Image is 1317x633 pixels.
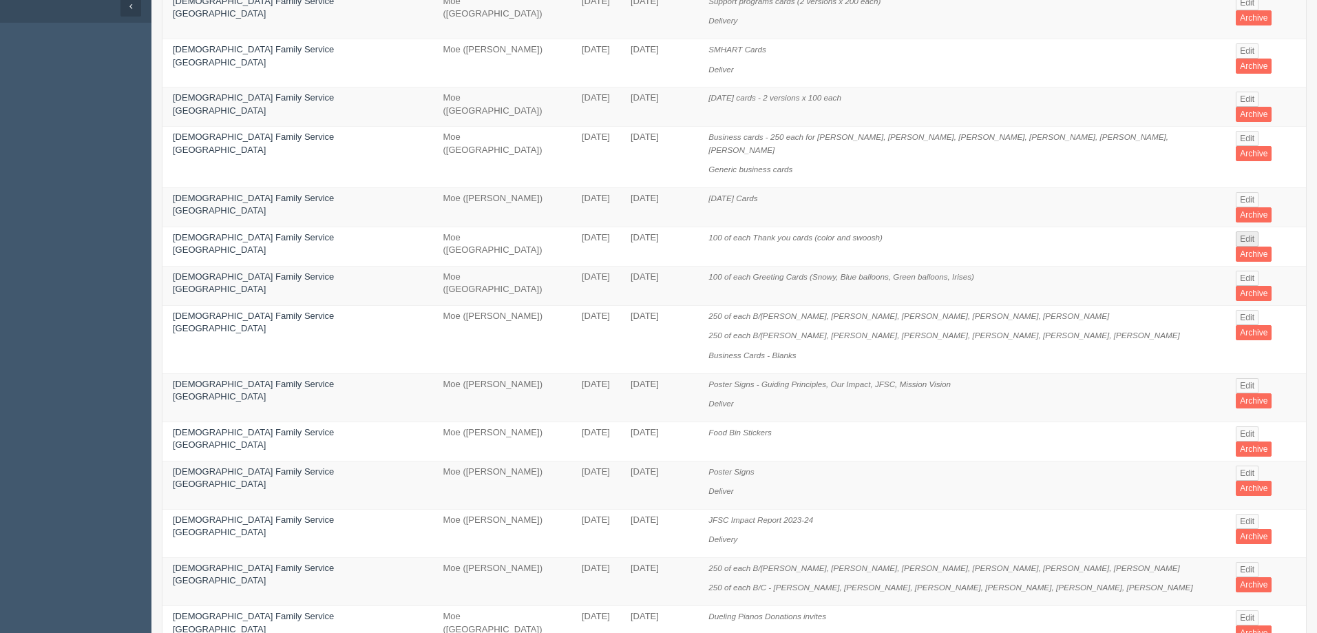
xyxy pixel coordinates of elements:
td: [DATE] [571,187,620,227]
a: Edit [1236,92,1258,107]
a: Archive [1236,10,1272,25]
td: [DATE] [620,557,698,605]
a: Edit [1236,610,1258,625]
a: Archive [1236,207,1272,222]
a: [DEMOGRAPHIC_DATA] Family Service [GEOGRAPHIC_DATA] [173,563,334,586]
a: Edit [1236,271,1258,286]
td: Moe ([PERSON_NAME]) [432,461,571,509]
a: Archive [1236,59,1272,74]
i: 250 of each B/C - [PERSON_NAME], [PERSON_NAME], [PERSON_NAME], [PERSON_NAME], [PERSON_NAME], [PER... [708,583,1192,592]
a: [DEMOGRAPHIC_DATA] Family Service [GEOGRAPHIC_DATA] [173,44,334,68]
a: Edit [1236,310,1258,325]
i: Delivery [708,16,737,25]
a: Archive [1236,577,1272,592]
td: [DATE] [620,461,698,509]
a: Archive [1236,481,1272,496]
td: Moe ([PERSON_NAME]) [432,422,571,461]
a: [DEMOGRAPHIC_DATA] Family Service [GEOGRAPHIC_DATA] [173,311,334,334]
a: Archive [1236,325,1272,340]
td: Moe ([PERSON_NAME]) [432,305,571,373]
td: Moe ([PERSON_NAME]) [432,509,571,557]
td: Moe ([GEOGRAPHIC_DATA]) [432,227,571,266]
i: 100 of each Greeting Cards (Snowy, Blue balloons, Green balloons, Irises) [708,272,974,281]
i: Deliver [708,65,733,74]
td: [DATE] [571,509,620,557]
a: [DEMOGRAPHIC_DATA] Family Service [GEOGRAPHIC_DATA] [173,193,334,216]
i: [DATE] Cards [708,194,757,203]
a: Edit [1236,192,1258,207]
a: Edit [1236,562,1258,577]
td: Moe ([GEOGRAPHIC_DATA]) [432,266,571,305]
td: [DATE] [571,557,620,605]
td: [DATE] [571,461,620,509]
i: Business cards - 250 each for [PERSON_NAME], [PERSON_NAME], [PERSON_NAME], [PERSON_NAME], [PERSON... [708,132,1168,154]
i: SMHART Cards [708,45,766,54]
a: [DEMOGRAPHIC_DATA] Family Service [GEOGRAPHIC_DATA] [173,132,334,155]
a: [DEMOGRAPHIC_DATA] Family Service [GEOGRAPHIC_DATA] [173,92,334,116]
a: Archive [1236,286,1272,301]
a: [DEMOGRAPHIC_DATA] Family Service [GEOGRAPHIC_DATA] [173,427,334,450]
td: Moe ([GEOGRAPHIC_DATA]) [432,87,571,127]
a: [DEMOGRAPHIC_DATA] Family Service [GEOGRAPHIC_DATA] [173,466,334,490]
td: [DATE] [571,87,620,127]
td: [DATE] [620,39,698,87]
i: Food Bin Stickers [708,428,772,437]
a: [DEMOGRAPHIC_DATA] Family Service [GEOGRAPHIC_DATA] [173,271,334,295]
td: [DATE] [571,305,620,373]
i: 250 of each B/[PERSON_NAME], [PERSON_NAME], [PERSON_NAME], [PERSON_NAME], [PERSON_NAME], [PERSON_... [708,331,1180,340]
i: 100 of each Thank you cards (color and swoosh) [708,233,883,242]
td: Moe ([GEOGRAPHIC_DATA]) [432,127,571,188]
i: Deliver [708,399,733,408]
td: [DATE] [620,305,698,373]
a: Archive [1236,393,1272,408]
a: Archive [1236,442,1272,457]
a: [DEMOGRAPHIC_DATA] Family Service [GEOGRAPHIC_DATA] [173,379,334,402]
td: [DATE] [571,227,620,266]
a: [DEMOGRAPHIC_DATA] Family Service [GEOGRAPHIC_DATA] [173,515,334,538]
a: Edit [1236,426,1258,442]
td: [DATE] [571,266,620,305]
i: JFSC Impact Report 2023-24 [708,515,813,524]
a: Edit [1236,514,1258,529]
td: [DATE] [571,39,620,87]
td: [DATE] [620,127,698,188]
i: Poster Signs - Guiding Principles, Our Impact, JFSC, Mission Vision [708,380,951,388]
td: [DATE] [571,422,620,461]
a: Archive [1236,146,1272,161]
a: Archive [1236,529,1272,544]
i: 250 of each B/[PERSON_NAME], [PERSON_NAME], [PERSON_NAME], [PERSON_NAME], [PERSON_NAME] [708,311,1109,320]
td: [DATE] [620,422,698,461]
i: Deliver [708,486,733,495]
td: [DATE] [620,266,698,305]
td: [DATE] [620,227,698,266]
a: Edit [1236,378,1258,393]
a: Edit [1236,466,1258,481]
i: Delivery [708,535,737,543]
td: [DATE] [571,373,620,422]
td: [DATE] [620,509,698,557]
td: [DATE] [620,87,698,127]
td: [DATE] [620,373,698,422]
td: Moe ([PERSON_NAME]) [432,557,571,605]
td: [DATE] [571,127,620,188]
i: Business Cards - Blanks [708,351,796,360]
i: Generic business cards [708,165,792,174]
a: Edit [1236,131,1258,146]
i: Poster Signs [708,467,754,476]
a: Edit [1236,43,1258,59]
a: Archive [1236,107,1272,122]
i: 250 of each B/[PERSON_NAME], [PERSON_NAME], [PERSON_NAME], [PERSON_NAME], [PERSON_NAME], [PERSON_... [708,563,1180,572]
a: Archive [1236,247,1272,262]
td: Moe ([PERSON_NAME]) [432,373,571,422]
td: Moe ([PERSON_NAME]) [432,187,571,227]
td: [DATE] [620,187,698,227]
td: Moe ([PERSON_NAME]) [432,39,571,87]
a: Edit [1236,231,1258,247]
a: [DEMOGRAPHIC_DATA] Family Service [GEOGRAPHIC_DATA] [173,232,334,256]
i: Dueling Pianos Donations invites [708,612,826,621]
i: [DATE] cards - 2 versions x 100 each [708,93,841,102]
